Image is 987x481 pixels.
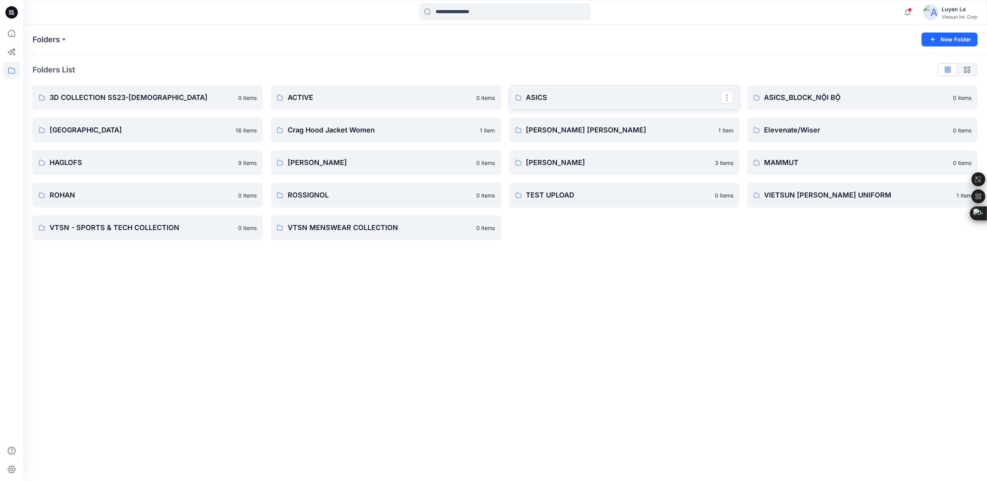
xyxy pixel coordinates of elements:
[50,157,233,168] p: HAGLOFS
[288,125,475,136] p: Crag Hood Jacket Women
[238,159,257,167] p: 9 items
[526,125,714,136] p: [PERSON_NAME] [PERSON_NAME]
[477,159,495,167] p: 0 items
[33,118,263,143] a: [GEOGRAPHIC_DATA]16 items
[715,191,733,199] p: 0 items
[50,92,233,103] p: 3D COLLECTION SS23-[DEMOGRAPHIC_DATA]
[33,215,263,240] a: VTSN - SPORTS & TECH COLLECTION0 items
[509,150,740,175] a: [PERSON_NAME]3 items
[288,190,472,201] p: ROSSIGNOL
[509,118,740,143] a: [PERSON_NAME] [PERSON_NAME]1 item
[238,94,257,102] p: 0 items
[33,64,75,76] p: Folders List
[956,191,972,199] p: 1 item
[764,92,948,103] p: ASICS_BLOCK_NỘI BỘ
[953,159,972,167] p: 0 items
[271,150,501,175] a: [PERSON_NAME]0 items
[271,215,501,240] a: VTSN MENSWEAR COLLECTION0 items
[238,191,257,199] p: 0 items
[942,5,977,14] div: Luyen Le
[288,157,472,168] p: [PERSON_NAME]
[715,159,733,167] p: 3 items
[747,150,978,175] a: MAMMUT0 items
[33,85,263,110] a: 3D COLLECTION SS23-[DEMOGRAPHIC_DATA]0 items
[764,190,952,201] p: VIETSUN [PERSON_NAME] UNIFORM
[942,14,977,20] div: Vietsun Int. Corp
[238,224,257,232] p: 0 items
[477,191,495,199] p: 0 items
[509,183,740,208] a: TEST UPLOAD0 items
[747,118,978,143] a: Elevenate/Wiser0 items
[33,34,60,45] a: Folders
[271,85,501,110] a: ACTIVE0 items
[477,94,495,102] p: 0 items
[923,5,939,20] img: avatar
[718,126,733,134] p: 1 item
[953,94,972,102] p: 0 items
[747,85,978,110] a: ASICS_BLOCK_NỘI BỘ0 items
[477,224,495,232] p: 0 items
[50,222,233,233] p: VTSN - SPORTS & TECH COLLECTION
[288,92,472,103] p: ACTIVE
[271,183,501,208] a: ROSSIGNOL0 items
[33,183,263,208] a: ROHAN0 items
[526,190,710,201] p: TEST UPLOAD
[764,125,948,136] p: Elevenate/Wiser
[747,183,978,208] a: VIETSUN [PERSON_NAME] UNIFORM1 item
[288,222,472,233] p: VTSN MENSWEAR COLLECTION
[50,125,231,136] p: [GEOGRAPHIC_DATA]
[480,126,495,134] p: 1 item
[526,157,710,168] p: [PERSON_NAME]
[526,92,721,103] p: ASICS
[509,85,740,110] a: ASICS
[764,157,948,168] p: MAMMUT
[922,33,978,46] button: New Folder
[953,126,972,134] p: 0 items
[235,126,257,134] p: 16 items
[50,190,233,201] p: ROHAN
[33,150,263,175] a: HAGLOFS9 items
[271,118,501,143] a: Crag Hood Jacket Women1 item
